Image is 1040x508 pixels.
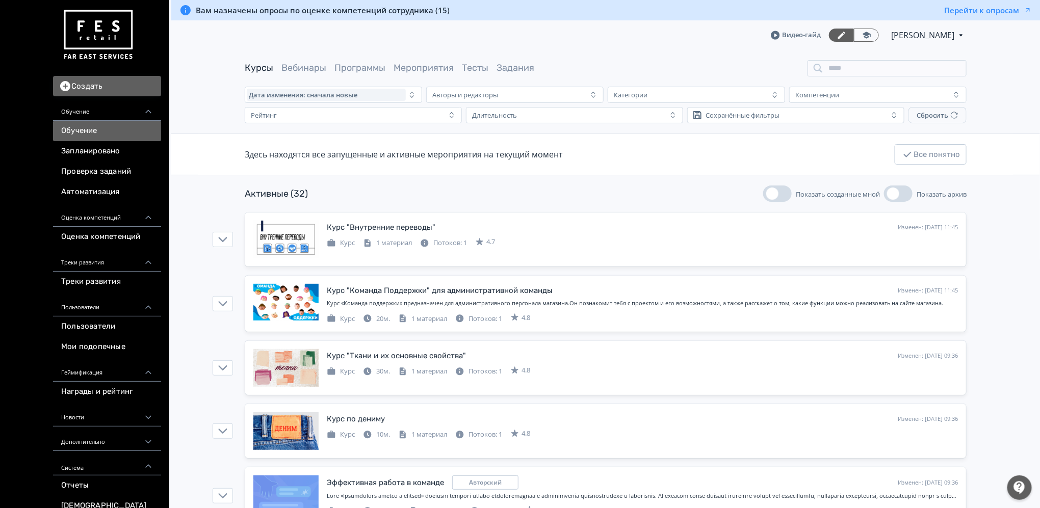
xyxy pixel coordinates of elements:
[245,62,273,73] a: Курсы
[53,292,161,316] div: Пользователи
[854,29,879,42] a: Переключиться в режим ученика
[771,30,821,40] a: Видео-гайд
[455,430,502,440] div: Потоков: 1
[53,402,161,426] div: Новости
[398,366,447,377] div: 1 материал
[53,247,161,272] div: Треки развития
[466,107,683,123] button: Длительность
[363,238,412,248] div: 1 материал
[53,357,161,382] div: Геймификация
[61,6,135,64] img: https://files.teachbase.ru/system/account/57463/logo/medium-936fc5084dd2c598f50a98b9cbe0469a.png
[522,313,530,323] span: 4.8
[944,5,1032,15] button: Перейти к опросам
[196,5,450,15] span: Вам назначены опросы по оценке компетенций сотрудника (15)
[53,316,161,337] a: Пользователи
[53,382,161,402] a: Награды и рейтинг
[420,238,467,248] div: Потоков: 1
[398,430,447,440] div: 1 материал
[245,107,462,123] button: Рейтинг
[327,285,553,297] div: Курс "Команда Поддержки" для административной команды
[706,111,779,119] div: Сохранённые фильтры
[398,314,447,324] div: 1 материал
[327,314,355,324] div: Курс
[522,429,530,439] span: 4.8
[53,182,161,202] a: Автоматизация
[486,237,495,247] span: 4.7
[53,426,161,451] div: Дополнительно
[452,475,518,490] div: copyright
[789,87,967,103] button: Компетенции
[376,366,390,376] span: 30м.
[53,451,161,475] div: Система
[327,222,435,233] div: Курс "Внутренние переводы"
[522,365,530,376] span: 4.8
[251,111,277,119] div: Рейтинг
[795,91,839,99] div: Компетенции
[53,337,161,357] a: Мои подопечные
[898,415,958,423] div: Изменен: [DATE] 09:36
[497,62,534,73] a: Задания
[898,286,958,295] div: Изменен: [DATE] 11:45
[687,107,904,123] button: Сохранённые фильтры
[53,141,161,162] a: Запланировано
[245,187,308,201] div: Активные (32)
[327,413,385,425] div: Курс по дениму
[281,62,326,73] a: Вебинары
[53,227,161,247] a: Оценка компетенций
[455,366,502,377] div: Потоков: 1
[908,107,967,123] button: Сбросить
[334,62,385,73] a: Программы
[327,366,355,377] div: Курс
[917,190,967,199] span: Показать архив
[53,162,161,182] a: Проверка заданий
[53,121,161,141] a: Обучение
[327,430,355,440] div: Курс
[462,62,488,73] a: Тесты
[53,475,161,496] a: Отчеты
[327,477,444,489] div: Эффективная работа в команде
[432,91,498,99] div: Авторы и редакторы
[376,430,390,439] span: 10м.
[898,223,958,232] div: Изменен: [DATE] 11:45
[891,29,956,41] span: Анна Поленова
[614,91,647,99] div: Категории
[327,492,958,500] div: Курс «Эффективная работа в команде» поможет развить навыки сотрудничества и эффективного взаимоде...
[327,238,355,248] div: Курс
[895,144,967,165] button: Все понятно
[327,350,466,362] div: Курс "Ткани и их основные свойства"
[898,352,958,360] div: Изменен: [DATE] 09:36
[608,87,785,103] button: Категории
[426,87,604,103] button: Авторы и редакторы
[898,478,958,487] div: Изменен: [DATE] 09:36
[245,148,563,161] div: Здесь находятся все запущенные и активные мероприятия на текущий момент
[249,91,357,99] span: Дата изменения: сначала новые
[394,62,454,73] a: Мероприятия
[245,87,422,103] button: Дата изменения: сначала новые
[327,299,958,308] div: Курс «Команда поддержки» предназначен для административного персонала магазина.Он познакомит тебя...
[472,111,517,119] div: Длительность
[376,314,390,323] span: 20м.
[53,202,161,227] div: Оценка компетенций
[455,314,502,324] div: Потоков: 1
[53,76,161,96] button: Создать
[796,190,880,199] span: Показать созданные мной
[53,96,161,121] div: Обучение
[53,272,161,292] a: Треки развития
